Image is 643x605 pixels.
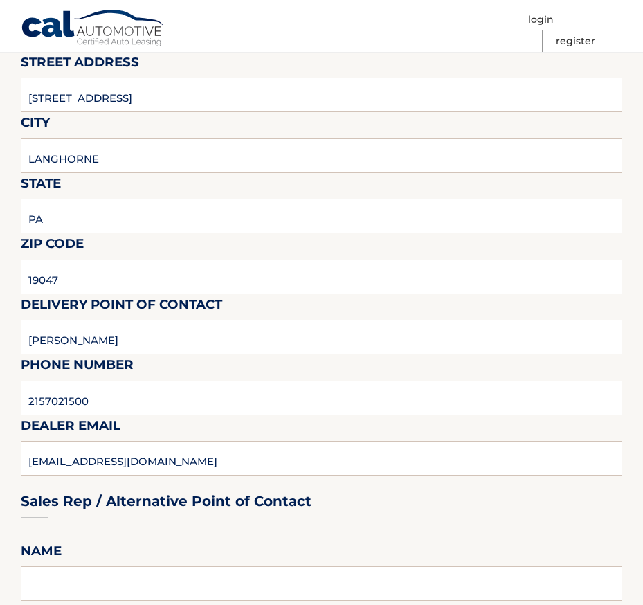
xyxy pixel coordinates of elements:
a: Cal Automotive [21,9,166,49]
label: Delivery Point of Contact [21,294,222,320]
h3: Sales Rep / Alternative Point of Contact [21,493,311,510]
label: City [21,112,50,138]
label: State [21,173,61,199]
label: Name [21,541,62,566]
label: Street Address [21,52,139,78]
label: Dealer Email [21,415,120,441]
a: Login [528,9,554,30]
label: Zip Code [21,233,84,259]
a: Register [556,30,595,52]
label: Phone Number [21,354,134,380]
